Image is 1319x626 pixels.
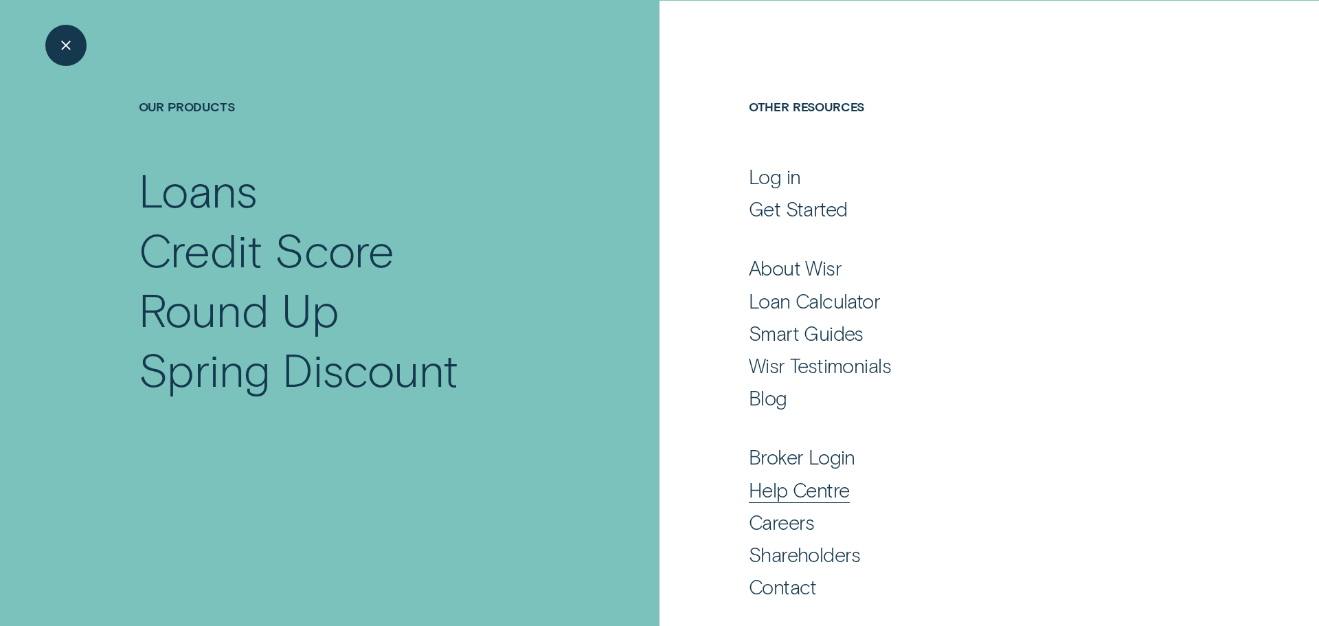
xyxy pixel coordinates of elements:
div: Get Started [749,197,848,221]
a: Careers [749,510,1180,535]
a: Contact [749,574,1180,599]
h4: Other Resources [749,99,1180,161]
a: About Wisr [749,256,1180,280]
div: Shareholders [749,542,861,567]
div: About Wisr [749,256,842,280]
button: Close Menu [45,25,87,66]
div: Broker Login [749,445,855,469]
div: Credit Score [139,220,395,280]
div: Wisr Testimonials [749,353,891,378]
div: Round Up [139,280,339,339]
a: Spring Discount [139,339,564,399]
a: Log in [749,164,1180,189]
h4: Our Products [139,99,564,161]
a: Wisr Testimonials [749,353,1180,378]
a: Broker Login [749,445,1180,469]
div: Smart Guides [749,321,864,346]
a: Credit Score [139,220,564,280]
a: Get Started [749,197,1180,221]
a: Loan Calculator [749,289,1180,313]
div: Contact [749,574,817,599]
a: Help Centre [749,478,1180,502]
div: Help Centre [749,478,850,502]
a: Smart Guides [749,321,1180,346]
div: Loan Calculator [749,289,880,313]
div: Careers [749,510,815,535]
a: Blog [749,385,1180,410]
div: Blog [749,385,787,410]
div: Log in [749,164,801,189]
a: Loans [139,160,564,220]
div: Loans [139,160,258,220]
a: Round Up [139,280,564,339]
a: Shareholders [749,542,1180,567]
div: Spring Discount [139,339,458,399]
